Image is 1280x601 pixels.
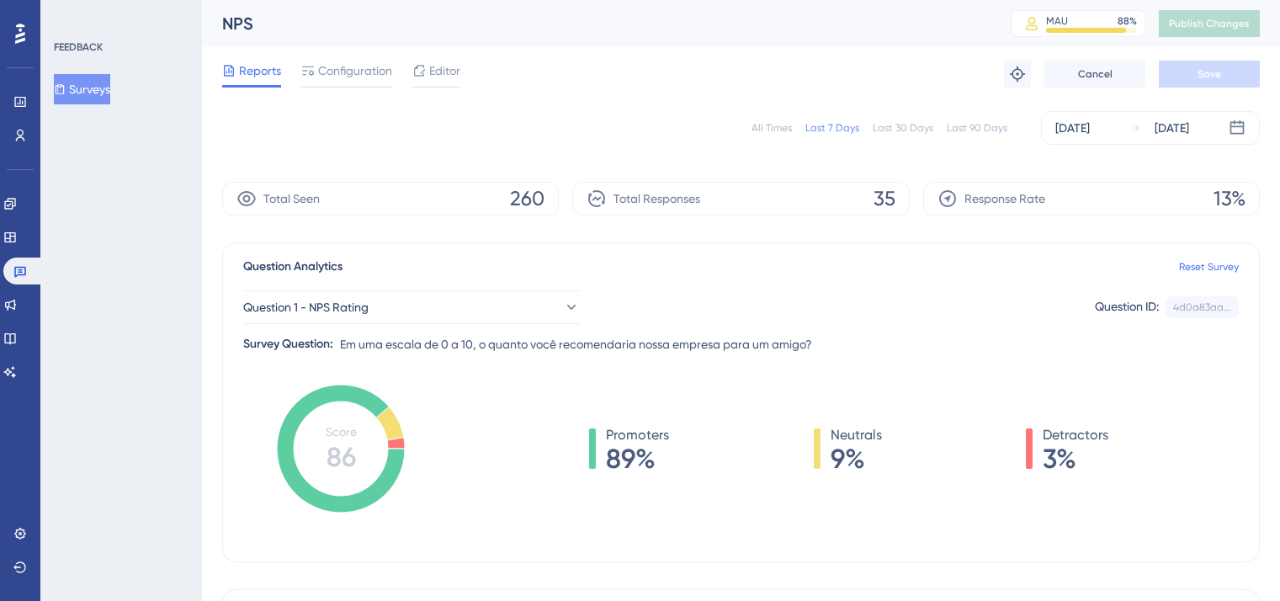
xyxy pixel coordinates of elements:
span: Em uma escala de 0 a 10, o quanto você recomendaria nossa empresa para um amigo? [340,334,812,354]
div: [DATE] [1155,118,1189,138]
span: 3% [1043,445,1108,472]
div: NPS [222,12,969,35]
span: Promoters [606,425,669,445]
div: 4d0a83aa... [1173,300,1231,314]
button: Publish Changes [1159,10,1260,37]
button: Question 1 - NPS Rating [243,290,580,324]
span: Reports [239,61,281,81]
span: Total Responses [613,189,700,209]
div: FEEDBACK [54,40,103,54]
button: Cancel [1044,61,1145,88]
tspan: Score [326,425,357,439]
span: Total Seen [263,189,320,209]
span: 13% [1214,185,1245,212]
div: 88 % [1118,14,1137,28]
span: Neutrals [831,425,882,445]
div: Question ID: [1095,296,1159,318]
div: Last 90 Days [947,121,1007,135]
button: Save [1159,61,1260,88]
span: Cancel [1078,67,1113,81]
div: MAU [1046,14,1068,28]
span: 260 [510,185,544,212]
span: 35 [874,185,895,212]
tspan: 86 [327,441,356,473]
div: [DATE] [1055,118,1090,138]
div: Last 30 Days [873,121,933,135]
a: Reset Survey [1179,260,1239,274]
span: Save [1198,67,1221,81]
div: Survey Question: [243,334,333,354]
span: Configuration [318,61,392,81]
span: Response Rate [964,189,1045,209]
span: 89% [606,445,669,472]
span: Question Analytics [243,257,343,277]
div: All Times [752,121,792,135]
span: Editor [429,61,460,81]
button: Surveys [54,74,110,104]
span: Detractors [1043,425,1108,445]
span: Question 1 - NPS Rating [243,297,369,317]
div: Last 7 Days [805,121,859,135]
span: 9% [831,445,882,472]
span: Publish Changes [1169,17,1250,30]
